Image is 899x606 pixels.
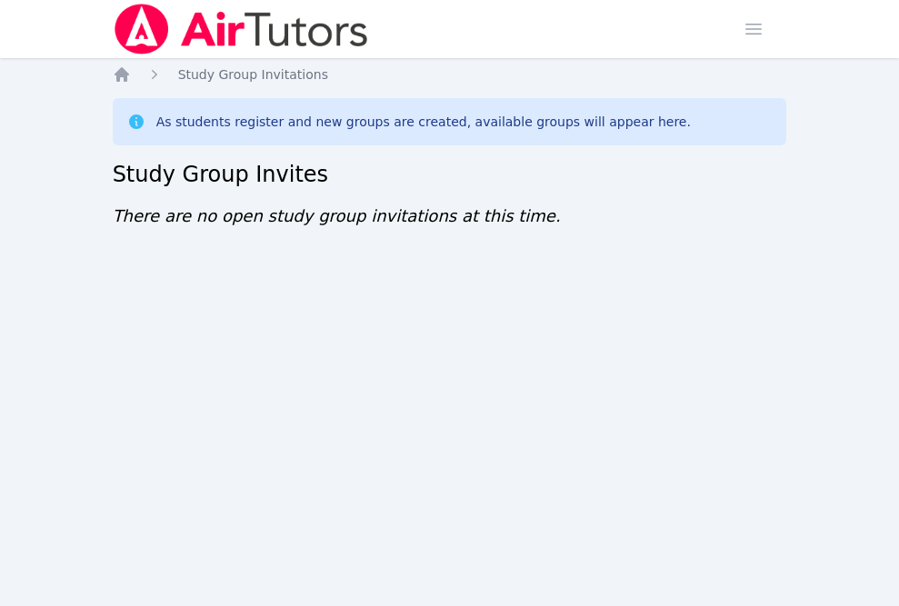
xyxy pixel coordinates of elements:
[113,4,370,55] img: Air Tutors
[178,67,328,82] span: Study Group Invitations
[156,113,691,131] div: As students register and new groups are created, available groups will appear here.
[178,65,328,84] a: Study Group Invitations
[113,206,561,225] span: There are no open study group invitations at this time.
[113,65,787,84] nav: Breadcrumb
[113,160,787,189] h2: Study Group Invites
